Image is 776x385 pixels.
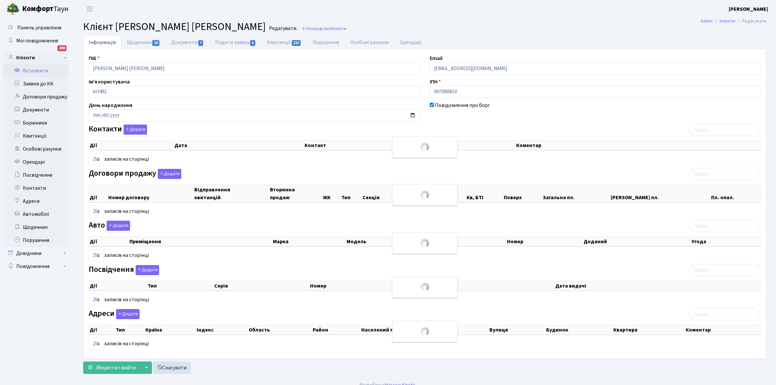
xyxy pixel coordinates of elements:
nav: breadcrumb [691,14,776,28]
img: Обробка... [420,190,430,200]
input: Пошук... [689,308,760,320]
label: День народження [89,101,132,109]
th: Модель [346,237,438,246]
img: logo.png [7,3,20,16]
a: Повідомлення [3,260,68,273]
th: Тип [147,281,214,290]
th: Контакт [304,141,515,150]
th: Район [312,325,360,334]
label: Email [430,54,442,62]
a: Щоденник [121,36,166,49]
th: Поверх [503,185,542,202]
a: Додати [156,168,181,179]
label: записів на сторінці [89,294,149,306]
th: Відправлення квитанцій [194,185,269,202]
img: Обробка... [420,142,430,152]
span: Клієнти [332,25,346,32]
th: Тип [341,185,362,202]
th: Номер договору [108,185,194,202]
a: Скасувати [153,362,191,374]
select: записів на сторінці [89,205,104,218]
a: Договори продажу [3,90,68,103]
th: Марка [272,237,346,246]
label: Посвідчення [89,265,159,275]
button: Адреси [116,309,140,319]
a: Порушення [307,36,345,49]
a: Адреси [3,195,68,208]
th: Будинок [545,325,612,334]
span: Зберегти і вийти [96,364,136,371]
img: Обробка... [420,326,430,337]
th: Колір [438,237,506,246]
label: Авто [89,221,130,231]
button: Посвідчення [136,265,159,275]
b: [PERSON_NAME] [729,6,768,13]
th: Номер [309,281,422,290]
a: Боржники [3,116,68,129]
button: Переключити навігацію [82,4,98,14]
label: записів на сторінці [89,153,149,166]
th: Коментар [515,141,760,150]
input: Пошук... [689,264,760,276]
a: Особові рахунки [3,142,68,155]
a: Додати [105,220,130,231]
span: Мої повідомлення [16,37,58,44]
a: Додати [134,264,159,275]
a: Довідники [3,247,68,260]
th: Номер [506,237,583,246]
th: Тип [115,325,145,334]
th: Дії [89,185,108,202]
button: Авто [107,221,130,231]
a: Клієнти [720,18,735,24]
img: Обробка... [420,238,430,248]
a: Заявки до КК [3,77,68,90]
a: Орендарі [3,155,68,169]
th: Вторинна продаж [269,185,322,202]
label: записів на сторінці [89,249,149,262]
button: Зберегти і вийти [83,362,140,374]
th: Приміщення [129,237,272,246]
label: записів на сторінці [89,338,149,350]
a: Клієнти [3,51,68,64]
b: Комфорт [22,4,53,14]
th: Кв, БТІ [466,185,503,202]
span: 5 [250,40,255,46]
input: Пошук... [689,168,760,180]
a: Квитанції [261,36,307,49]
a: Порушення [3,234,68,247]
a: Особові рахунки [345,36,394,49]
a: Назад до всіхКлієнти [302,25,346,32]
th: Коментар [685,325,760,334]
a: Інформація [83,36,121,49]
th: Дата видачі [555,281,760,290]
a: Всі клієнти [3,64,68,77]
button: Договори продажу [158,169,181,179]
label: Контакти [89,125,147,135]
span: Панель управління [17,24,61,31]
th: Серія [214,281,309,290]
a: Подати заявку [210,36,261,49]
th: Дії [89,237,129,246]
span: 132 [292,40,301,46]
th: Квартира [613,325,685,334]
label: Адреси [89,309,140,319]
select: записів на сторінці [89,249,104,262]
label: Договори продажу [89,169,181,179]
a: Додати [114,308,140,319]
a: Орендарі [394,36,427,49]
li: Редагувати [735,18,766,25]
label: ІПН [430,78,441,86]
a: Admin [701,18,713,24]
input: Пошук... [689,124,760,136]
th: Доданий [583,237,691,246]
span: Таун [22,4,68,15]
a: Контакти [3,182,68,195]
span: Клієнт [PERSON_NAME] [PERSON_NAME] [83,19,266,34]
th: Дії [89,281,147,290]
input: Пошук... [689,220,760,232]
a: Документи [3,103,68,116]
button: Контакти [124,125,147,135]
th: Загальна пл. [542,185,610,202]
label: Ім'я користувача [89,78,130,86]
th: Індекс [196,325,248,334]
